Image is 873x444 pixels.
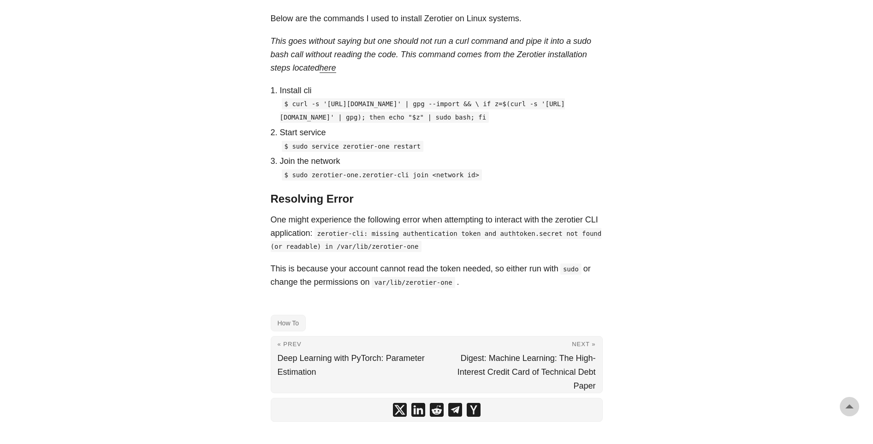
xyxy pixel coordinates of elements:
[372,277,455,288] code: var/lib/zerotier-one
[278,354,425,377] span: Deep Learning with PyTorch: Parameter Estimation
[271,36,591,72] em: This goes without saying but one should not run a curl command and pipe it into a sudo bash call ...
[282,169,482,180] code: $ sudo zerotier-one.zerotier-cli join <network id>
[271,228,602,252] code: zerotier-cli: missing authentication token and authtoken.secret not found (or readable) in /var/l...
[320,63,336,72] a: here
[271,192,603,206] h3: Resolving Error
[448,403,462,417] a: share Install Zerotier CLI Linux on telegram
[430,403,444,417] a: share Install Zerotier CLI Linux on reddit
[280,84,603,97] p: Install cli
[271,315,306,331] a: How To
[280,126,603,139] p: Start service
[437,336,602,393] a: Next » Digest: Machine Learning: The High-Interest Credit Card of Technical Debt Paper
[271,336,437,393] a: « Prev Deep Learning with PyTorch: Parameter Estimation
[572,341,595,348] span: Next »
[280,98,565,123] code: $ curl -s '[URL][DOMAIN_NAME]' | gpg --import && \ if z=$(curl -s '[URL][DOMAIN_NAME]' | gpg); th...
[278,341,302,348] span: « Prev
[271,262,603,289] p: This is because your account cannot read the token needed, so either run with or change the permi...
[282,141,424,152] code: $ sudo service zerotier-one restart
[271,12,603,25] p: Below are the commands I used to install Zerotier on Linux systems.
[840,397,859,416] a: go to top
[457,354,596,390] span: Digest: Machine Learning: The High-Interest Credit Card of Technical Debt Paper
[280,155,603,168] p: Join the network
[560,264,582,275] code: sudo
[467,403,481,417] a: share Install Zerotier CLI Linux on ycombinator
[271,213,603,253] p: One might experience the following error when attempting to interact with the zerotier CLI applic...
[393,403,407,417] a: share Install Zerotier CLI Linux on x
[411,403,425,417] a: share Install Zerotier CLI Linux on linkedin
